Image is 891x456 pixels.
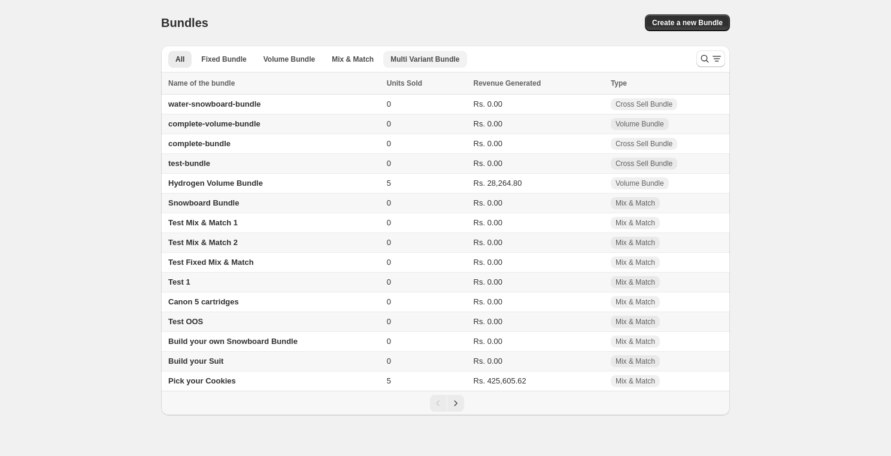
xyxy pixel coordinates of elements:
span: Mix & Match [616,357,655,366]
span: Test 1 [168,277,190,286]
span: Mix & Match [616,198,655,208]
span: 0 [387,119,391,128]
button: Search and filter results [696,50,725,67]
span: 0 [387,99,391,108]
span: Rs. 0.00 [474,297,502,306]
span: Build your Suit [168,357,223,366]
span: 0 [387,317,391,326]
span: complete-bundle [168,139,231,148]
span: Mix & Match [332,55,374,64]
span: 0 [387,337,391,346]
span: Test Mix & Match 2 [168,238,238,247]
span: 0 [387,277,391,286]
span: water-snowboard-bundle [168,99,261,108]
span: Mix & Match [616,277,655,287]
div: Type [611,77,723,89]
span: 5 [387,376,391,385]
span: Mix & Match [616,337,655,346]
span: Volume Bundle [263,55,315,64]
button: Next [447,395,464,412]
span: Create a new Bundle [652,18,723,28]
span: 0 [387,198,391,207]
span: Rs. 0.00 [474,337,502,346]
span: Mix & Match [616,218,655,228]
span: Build your own Snowboard Bundle [168,337,298,346]
div: Name of the bundle [168,77,380,89]
button: Units Sold [387,77,434,89]
span: Rs. 0.00 [474,357,502,366]
span: Mix & Match [616,317,655,327]
span: Cross Sell Bundle [616,159,672,168]
nav: Pagination [161,391,730,415]
span: Units Sold [387,77,422,89]
span: Rs. 0.00 [474,99,502,108]
span: Volume Bundle [616,179,664,188]
span: Test OOS [168,317,203,326]
span: Rs. 0.00 [474,317,502,326]
span: Snowboard Bundle [168,198,239,207]
span: All [175,55,184,64]
span: Volume Bundle [616,119,664,129]
span: Rs. 0.00 [474,218,502,227]
button: Create a new Bundle [645,14,730,31]
span: 0 [387,139,391,148]
span: 0 [387,297,391,306]
span: Rs. 0.00 [474,277,502,286]
span: Mix & Match [616,376,655,386]
span: Rs. 425,605.62 [474,376,526,385]
span: Pick your Cookies [168,376,236,385]
span: Mix & Match [616,258,655,267]
span: 0 [387,238,391,247]
span: 0 [387,357,391,366]
span: Revenue Generated [474,77,541,89]
button: Revenue Generated [474,77,553,89]
h1: Bundles [161,16,208,30]
span: complete-volume-bundle [168,119,260,128]
span: Cross Sell Bundle [616,99,672,109]
span: Rs. 28,264.80 [474,179,522,188]
span: Test Fixed Mix & Match [168,258,254,267]
span: Cross Sell Bundle [616,139,672,149]
span: 0 [387,159,391,168]
span: Rs. 0.00 [474,198,502,207]
span: Hydrogen Volume Bundle [168,179,263,188]
span: Canon 5 cartridges [168,297,239,306]
span: 0 [387,218,391,227]
span: Fixed Bundle [201,55,246,64]
span: Rs. 0.00 [474,119,502,128]
span: Rs. 0.00 [474,159,502,168]
span: Rs. 0.00 [474,238,502,247]
span: Rs. 0.00 [474,139,502,148]
span: Test Mix & Match 1 [168,218,238,227]
span: Mix & Match [616,297,655,307]
span: 0 [387,258,391,267]
span: Mix & Match [616,238,655,247]
span: Multi Variant Bundle [390,55,459,64]
span: 5 [387,179,391,188]
span: test-bundle [168,159,210,168]
span: Rs. 0.00 [474,258,502,267]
